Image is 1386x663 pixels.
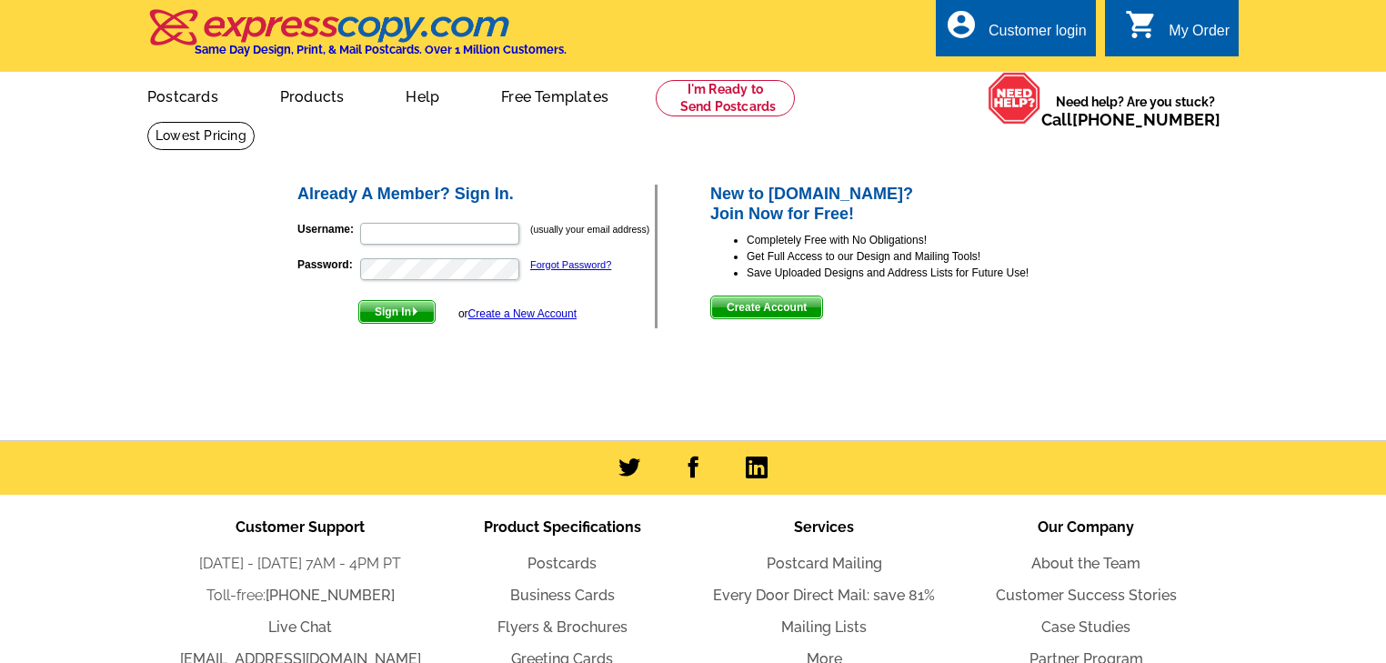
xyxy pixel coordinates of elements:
[1125,8,1158,41] i: shopping_cart
[1072,110,1220,129] a: [PHONE_NUMBER]
[359,301,435,323] span: Sign In
[996,587,1177,604] a: Customer Success Stories
[747,248,1091,265] li: Get Full Access to our Design and Mailing Tools!
[1169,23,1230,48] div: My Order
[510,587,615,604] a: Business Cards
[251,74,374,116] a: Products
[945,8,978,41] i: account_circle
[472,74,638,116] a: Free Templates
[945,20,1087,43] a: account_circle Customer login
[484,518,641,536] span: Product Specifications
[989,23,1087,48] div: Customer login
[713,587,935,604] a: Every Door Direct Mail: save 81%
[411,307,419,316] img: button-next-arrow-white.png
[268,618,332,636] a: Live Chat
[266,587,395,604] a: [PHONE_NUMBER]
[794,518,854,536] span: Services
[195,43,567,56] h4: Same Day Design, Print, & Mail Postcards. Over 1 Million Customers.
[497,618,628,636] a: Flyers & Brochures
[711,296,822,318] span: Create Account
[297,221,358,237] label: Username:
[1125,20,1230,43] a: shopping_cart My Order
[747,232,1091,248] li: Completely Free with No Obligations!
[1041,110,1220,129] span: Call
[297,256,358,273] label: Password:
[767,555,882,572] a: Postcard Mailing
[1031,555,1140,572] a: About the Team
[710,185,1091,224] h2: New to [DOMAIN_NAME]? Join Now for Free!
[169,585,431,607] li: Toll-free:
[530,259,611,270] a: Forgot Password?
[468,307,577,320] a: Create a New Account
[710,296,823,319] button: Create Account
[236,518,365,536] span: Customer Support
[377,74,468,116] a: Help
[169,553,431,575] li: [DATE] - [DATE] 7AM - 4PM PT
[358,300,436,324] button: Sign In
[747,265,1091,281] li: Save Uploaded Designs and Address Lists for Future Use!
[1038,518,1134,536] span: Our Company
[147,22,567,56] a: Same Day Design, Print, & Mail Postcards. Over 1 Million Customers.
[1041,618,1130,636] a: Case Studies
[527,555,597,572] a: Postcards
[530,224,649,235] small: (usually your email address)
[118,74,247,116] a: Postcards
[781,618,867,636] a: Mailing Lists
[458,306,577,322] div: or
[988,72,1041,125] img: help
[1041,93,1230,129] span: Need help? Are you stuck?
[297,185,655,205] h2: Already A Member? Sign In.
